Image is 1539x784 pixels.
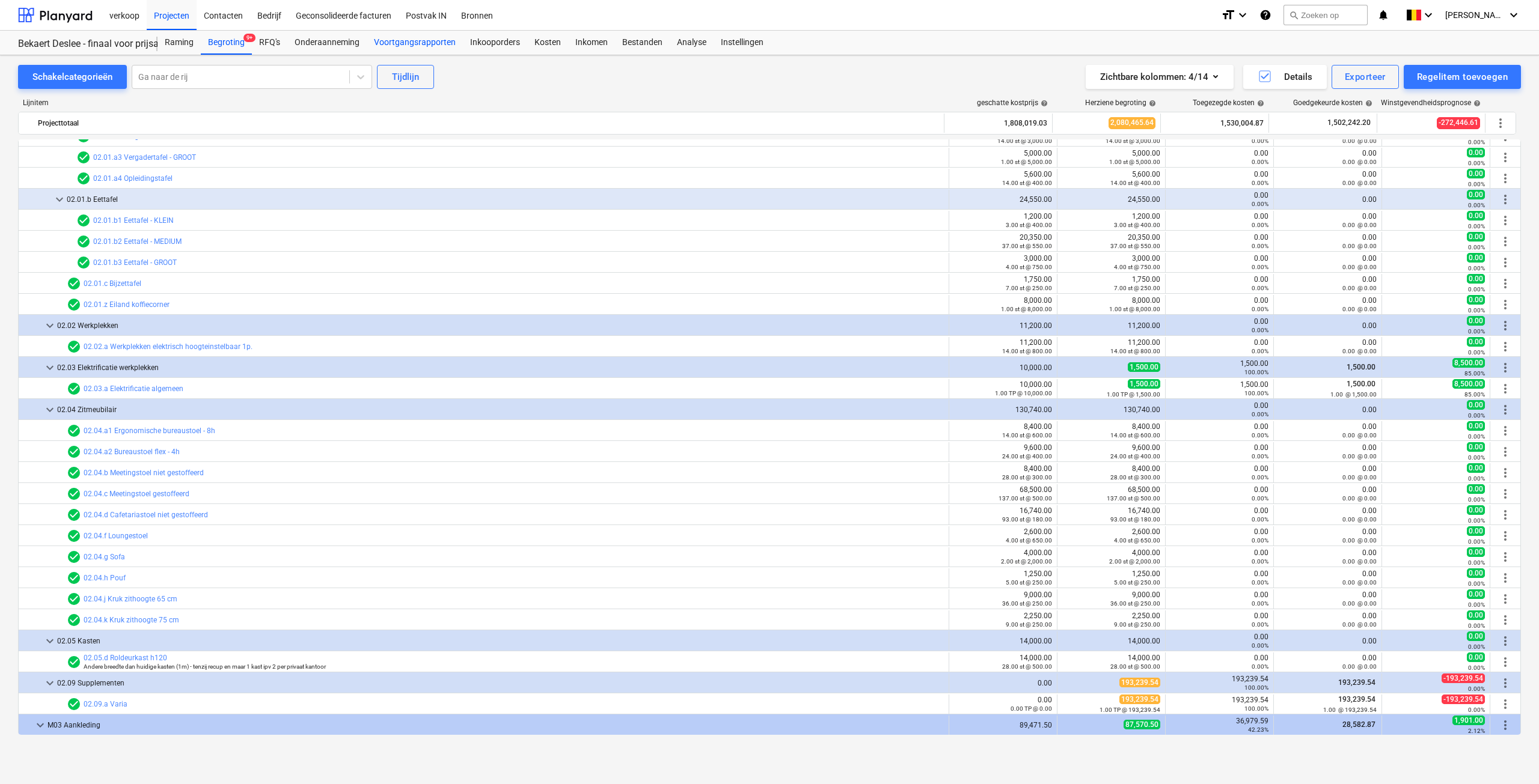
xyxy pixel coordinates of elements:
[1252,411,1268,418] small: 0.00%
[1467,463,1485,473] span: 0.00
[1252,222,1268,228] small: 0.00%
[158,31,201,55] a: Raming
[1170,338,1268,355] div: 0.00
[1498,276,1513,291] span: Meer acties
[1279,254,1377,271] div: 0.00
[1170,149,1268,166] div: 0.00
[1062,338,1160,355] div: 11,200.00
[568,31,615,55] div: Inkomen
[954,296,1052,313] div: 8,000.00
[954,149,1052,166] div: 5,000.00
[1110,453,1160,460] small: 24.00 st @ 400.00
[1170,233,1268,250] div: 0.00
[1107,391,1160,398] small: 1.00 TP @ 1,500.00
[1498,360,1513,375] span: Meer acties
[1507,8,1521,22] i: keyboard_arrow_down
[1498,255,1513,270] span: Meer acties
[1498,466,1513,480] span: Meer acties
[714,31,771,55] a: Instellingen
[1170,317,1268,334] div: 0.00
[1170,380,1268,397] div: 1,500.00
[84,654,167,662] a: 02.05.d Roldeurkast h120
[32,69,112,85] div: Schakelcategorieën
[1342,453,1377,460] small: 0.00 @ 0.00
[1062,254,1160,271] div: 3,000.00
[1235,8,1250,22] i: keyboard_arrow_down
[1342,180,1377,186] small: 0.00 @ 0.00
[1498,381,1513,396] span: Meer acties
[954,422,1052,439] div: 8,400.00
[1468,181,1485,187] small: 0.00%
[1062,464,1160,481] div: 8,400.00
[1467,337,1485,347] span: 0.00
[1062,275,1160,292] div: 1,750.00
[1252,327,1268,333] small: 0.00%
[1330,391,1377,398] small: 1.00 @ 1,500.00
[527,31,568,55] div: Kosten
[954,321,1052,330] div: 11,200.00
[1279,406,1377,414] div: 0.00
[1498,150,1513,165] span: Meer acties
[1498,297,1513,312] span: Meer acties
[1062,296,1160,313] div: 8,000.00
[1002,474,1052,481] small: 28.00 st @ 300.00
[84,700,127,708] a: 02.09.a Varia
[1114,285,1160,291] small: 7.00 st @ 250.00
[1468,286,1485,293] small: 0.00%
[1342,474,1377,481] small: 0.00 @ 0.00
[33,718,47,732] span: keyboard_arrow_down
[1498,234,1513,249] span: Meer acties
[1467,484,1485,494] span: 0.00
[1284,5,1368,25] button: Zoeken op
[287,31,367,55] div: Onderaanneming
[1342,138,1377,144] small: 0.00 @ 0.00
[1252,201,1268,207] small: 0.00%
[1468,328,1485,335] small: 0.00%
[1498,592,1513,606] span: Meer acties
[1363,100,1372,107] span: help
[954,233,1052,250] div: 20,350.00
[1279,338,1377,355] div: 0.00
[1468,244,1485,251] small: 0.00%
[954,254,1052,271] div: 3,000.00
[954,406,1052,414] div: 130,740.00
[1345,69,1386,85] div: Exporteer
[1467,253,1485,263] span: 0.00
[84,574,126,582] a: 02.04.h Pouf
[1106,138,1160,144] small: 14.00 st @ 3,000.00
[1471,100,1481,107] span: help
[18,65,127,89] button: Schakelcategorieën
[954,464,1052,481] div: 8,400.00
[1498,529,1513,543] span: Meer acties
[84,595,177,603] a: 02.04.j Kruk zithoogte 65 cm
[1342,285,1377,291] small: 0.00 @ 0.00
[1279,170,1377,187] div: 0.00
[1342,264,1377,270] small: 0.00 @ 0.00
[954,485,1052,502] div: 68,500.00
[1114,264,1160,270] small: 4.00 st @ 750.00
[84,342,252,351] a: 02.02.a Werkplekken elektrisch hoogteinstelbaar 1p.
[1193,99,1264,107] div: Toegezegde kosten
[93,216,174,225] a: 02.01.b1 Eettafel - KLEIN
[1437,117,1480,129] span: -272,446.61
[1002,243,1052,249] small: 37.00 st @ 550.00
[43,360,57,375] span: keyboard_arrow_down
[670,31,714,55] div: Analyse
[1062,443,1160,460] div: 9,600.00
[84,279,141,288] a: 02.01.c Bijzettafel
[1109,306,1160,312] small: 1.00 st @ 8,000.00
[1404,65,1521,89] button: Regelitem toevoegen
[1468,454,1485,461] small: 0.00%
[84,616,179,624] a: 02.04.k Kruk zithoogte 75 cm
[84,384,183,393] a: 02.03.a Elektrificatie algemeen
[1342,243,1377,249] small: 0.00 @ 0.00
[1279,443,1377,460] div: 0.00
[1467,232,1485,242] span: 0.00
[1479,726,1539,784] iframe: Chat Widget
[84,511,208,519] a: 02.04.d Cafetariastoel niet gestoffeerd
[1006,222,1052,228] small: 3.00 st @ 400.00
[615,31,670,55] a: Bestanden
[1243,65,1327,89] button: Details
[1255,100,1264,107] span: help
